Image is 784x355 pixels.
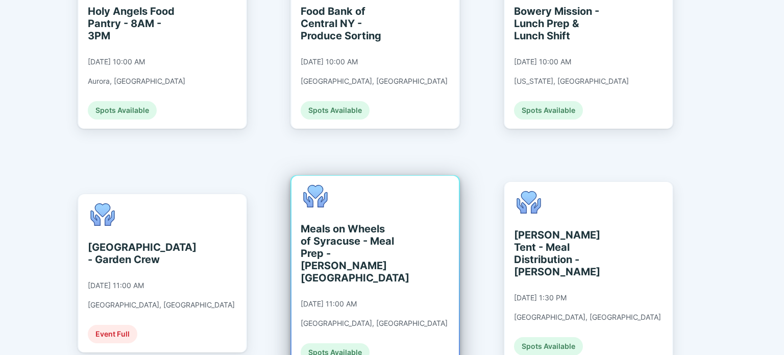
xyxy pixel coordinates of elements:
div: [DATE] 10:00 AM [301,57,358,66]
div: Food Bank of Central NY - Produce Sorting [301,5,394,42]
div: Spots Available [88,101,157,120]
div: [GEOGRAPHIC_DATA] - Garden Crew [88,241,181,266]
div: [US_STATE], [GEOGRAPHIC_DATA] [514,77,629,86]
div: [DATE] 10:00 AM [88,57,145,66]
div: [GEOGRAPHIC_DATA], [GEOGRAPHIC_DATA] [301,77,448,86]
div: Spots Available [514,101,583,120]
div: Spots Available [301,101,370,120]
div: [GEOGRAPHIC_DATA], [GEOGRAPHIC_DATA] [88,300,235,310]
div: [DATE] 1:30 PM [514,293,567,302]
div: Event Full [88,325,137,343]
div: [GEOGRAPHIC_DATA], [GEOGRAPHIC_DATA] [301,319,448,328]
div: Holy Angels Food Pantry - 8AM - 3PM [88,5,181,42]
div: [DATE] 11:00 AM [88,281,144,290]
div: Meals on Wheels of Syracuse - Meal Prep - [PERSON_NAME][GEOGRAPHIC_DATA] [301,223,394,284]
div: [GEOGRAPHIC_DATA], [GEOGRAPHIC_DATA] [514,313,661,322]
div: Bowery Mission - Lunch Prep & Lunch Shift [514,5,607,42]
div: [PERSON_NAME] Tent - Meal Distribution - [PERSON_NAME] [514,229,607,278]
div: Aurora, [GEOGRAPHIC_DATA] [88,77,185,86]
div: [DATE] 11:00 AM [301,299,357,309]
div: [DATE] 10:00 AM [514,57,571,66]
